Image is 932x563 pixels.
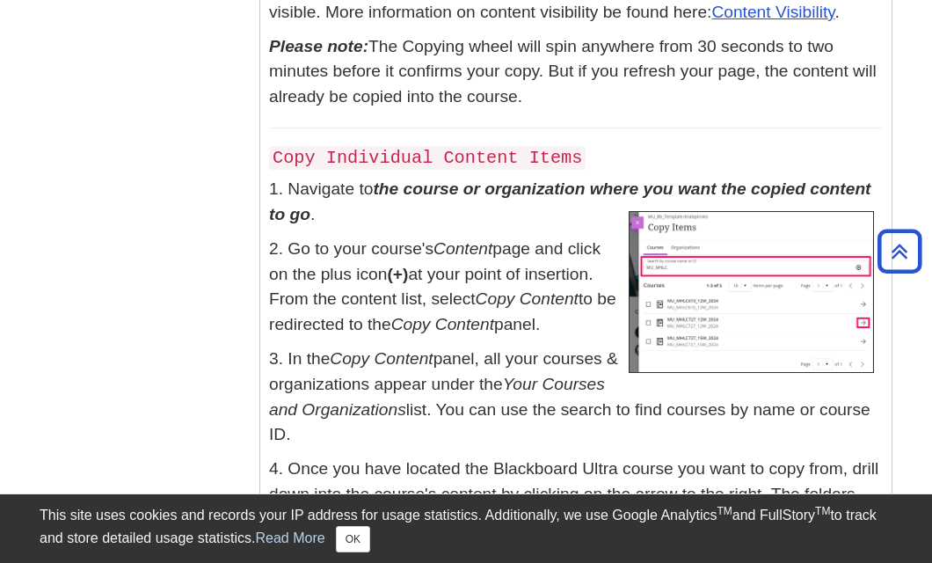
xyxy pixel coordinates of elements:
em: Please note: [269,37,368,55]
p: The Copying wheel will spin anywhere from 30 seconds to two minutes before it confirms your copy.... [269,34,883,110]
em: Copy Content [476,289,579,308]
p: 2. Go to your course's page and click on the plus icon at your point of insertion. From the conte... [269,237,883,338]
sup: TM [815,505,830,517]
em: Your Courses and Organizations [269,375,605,419]
strong: (+) [387,265,408,283]
button: Close [336,526,370,552]
em: Copy Content [330,349,433,368]
strong: the course or organization where you want the copied content to go [269,179,871,223]
a: Back to Top [871,239,928,263]
a: Content Visibility [711,3,834,21]
em: Content [433,239,492,258]
p: 3. In the panel, all your courses & organizations appear under the list. You can use the search t... [269,347,883,448]
div: This site uses cookies and records your IP address for usage statistics. Additionally, we use Goo... [40,505,892,552]
a: Read More [255,530,324,545]
p: 1. Navigate to . [269,177,883,228]
sup: TM [717,505,732,517]
code: Copy Individual Content Items [269,146,586,170]
p: 4. Once you have located the Blackboard Ultra course you want to copy from, drill down into the c... [269,457,883,558]
em: Copy Content [391,315,494,333]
